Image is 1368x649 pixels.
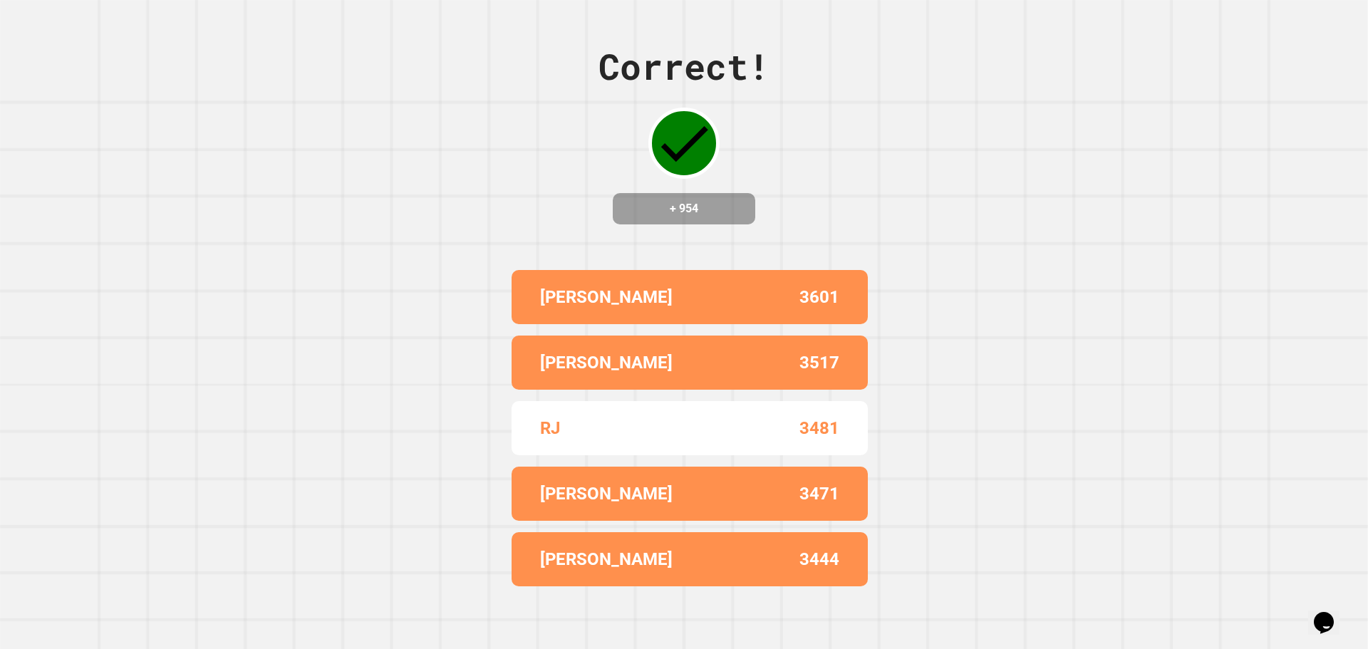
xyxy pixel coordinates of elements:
[540,546,673,572] p: [PERSON_NAME]
[799,415,839,441] p: 3481
[799,481,839,507] p: 3471
[799,284,839,310] p: 3601
[627,200,741,217] h4: + 954
[1308,592,1354,635] iframe: chat widget
[540,415,560,441] p: RJ
[799,350,839,375] p: 3517
[540,481,673,507] p: [PERSON_NAME]
[598,40,769,93] div: Correct!
[540,284,673,310] p: [PERSON_NAME]
[540,350,673,375] p: [PERSON_NAME]
[799,546,839,572] p: 3444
